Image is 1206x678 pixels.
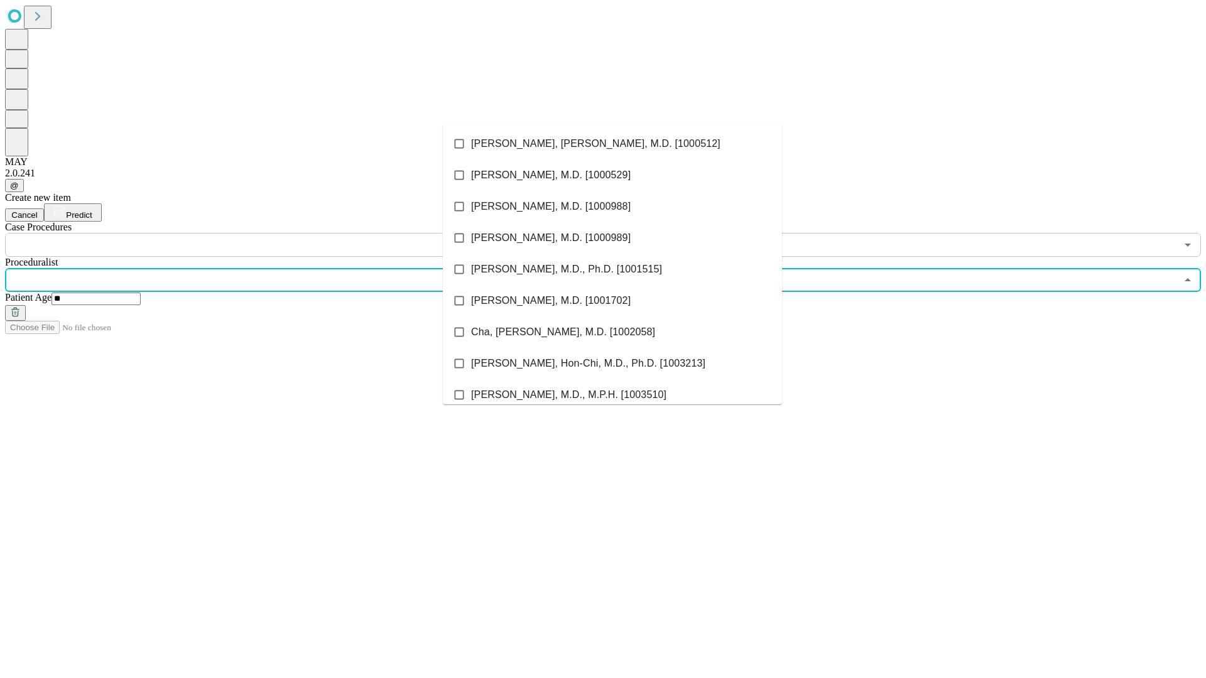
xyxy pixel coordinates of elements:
[1179,271,1197,289] button: Close
[471,356,705,371] span: [PERSON_NAME], Hon-Chi, M.D., Ph.D. [1003213]
[44,203,102,222] button: Predict
[5,222,72,232] span: Scheduled Procedure
[10,181,19,190] span: @
[5,156,1201,168] div: MAY
[471,262,662,277] span: [PERSON_NAME], M.D., Ph.D. [1001515]
[5,257,58,267] span: Proceduralist
[471,199,631,214] span: [PERSON_NAME], M.D. [1000988]
[5,192,71,203] span: Create new item
[471,168,631,183] span: [PERSON_NAME], M.D. [1000529]
[5,168,1201,179] div: 2.0.241
[5,179,24,192] button: @
[471,230,631,245] span: [PERSON_NAME], M.D. [1000989]
[11,210,38,220] span: Cancel
[471,136,720,151] span: [PERSON_NAME], [PERSON_NAME], M.D. [1000512]
[5,208,44,222] button: Cancel
[66,210,92,220] span: Predict
[471,325,655,340] span: Cha, [PERSON_NAME], M.D. [1002058]
[471,387,666,402] span: [PERSON_NAME], M.D., M.P.H. [1003510]
[471,293,631,308] span: [PERSON_NAME], M.D. [1001702]
[5,292,52,303] span: Patient Age
[1179,236,1197,254] button: Open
